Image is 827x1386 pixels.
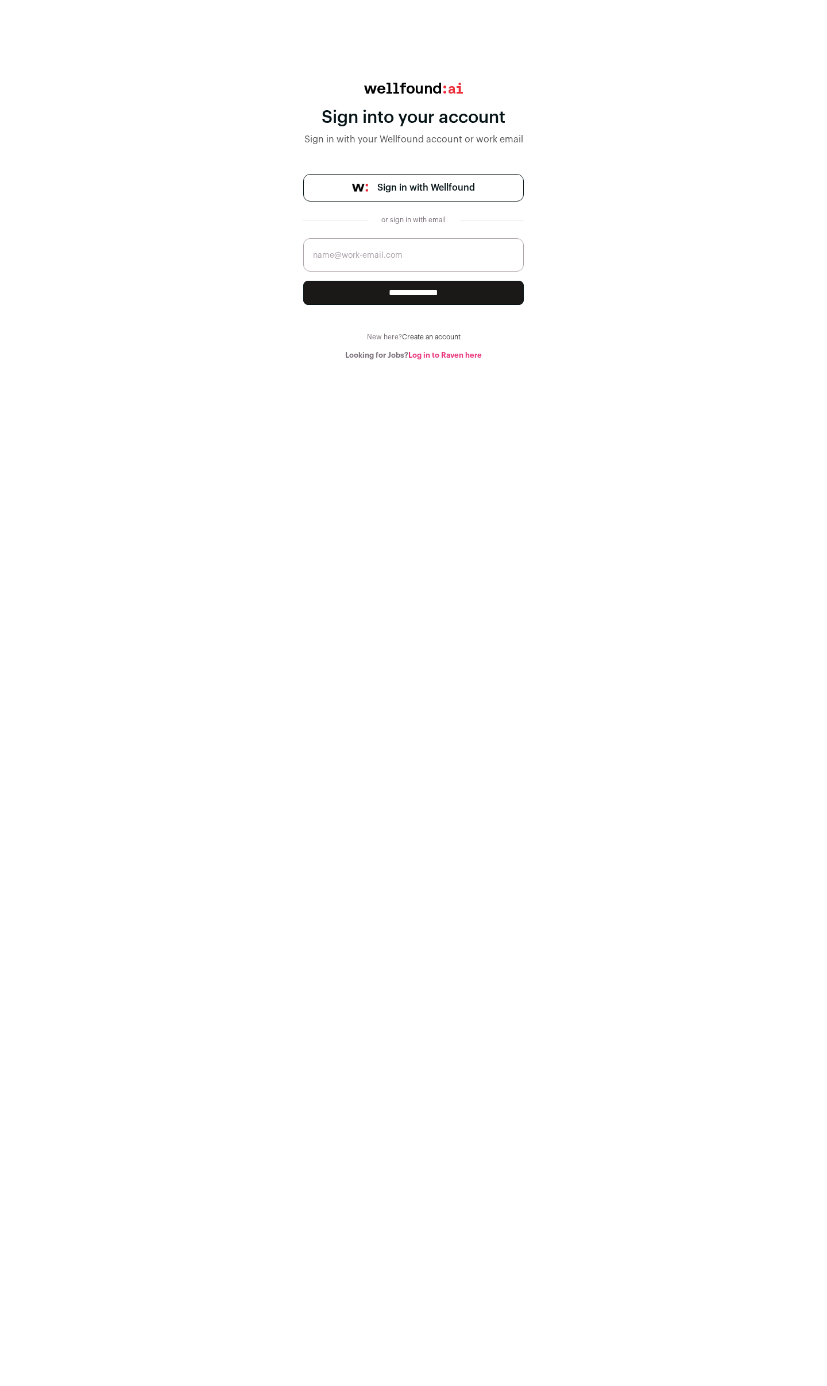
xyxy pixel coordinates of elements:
[364,83,463,94] img: wellfound:ai
[303,332,524,342] div: New here?
[303,351,524,360] div: Looking for Jobs?
[303,174,524,202] a: Sign in with Wellfound
[377,181,475,195] span: Sign in with Wellfound
[303,133,524,146] div: Sign in with your Wellfound account or work email
[377,215,450,224] div: or sign in with email
[408,351,482,359] a: Log in to Raven here
[303,238,524,272] input: name@work-email.com
[303,107,524,128] div: Sign into your account
[352,184,368,192] img: wellfound-symbol-flush-black-fb3c872781a75f747ccb3a119075da62bfe97bd399995f84a933054e44a575c4.png
[402,334,461,340] a: Create an account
